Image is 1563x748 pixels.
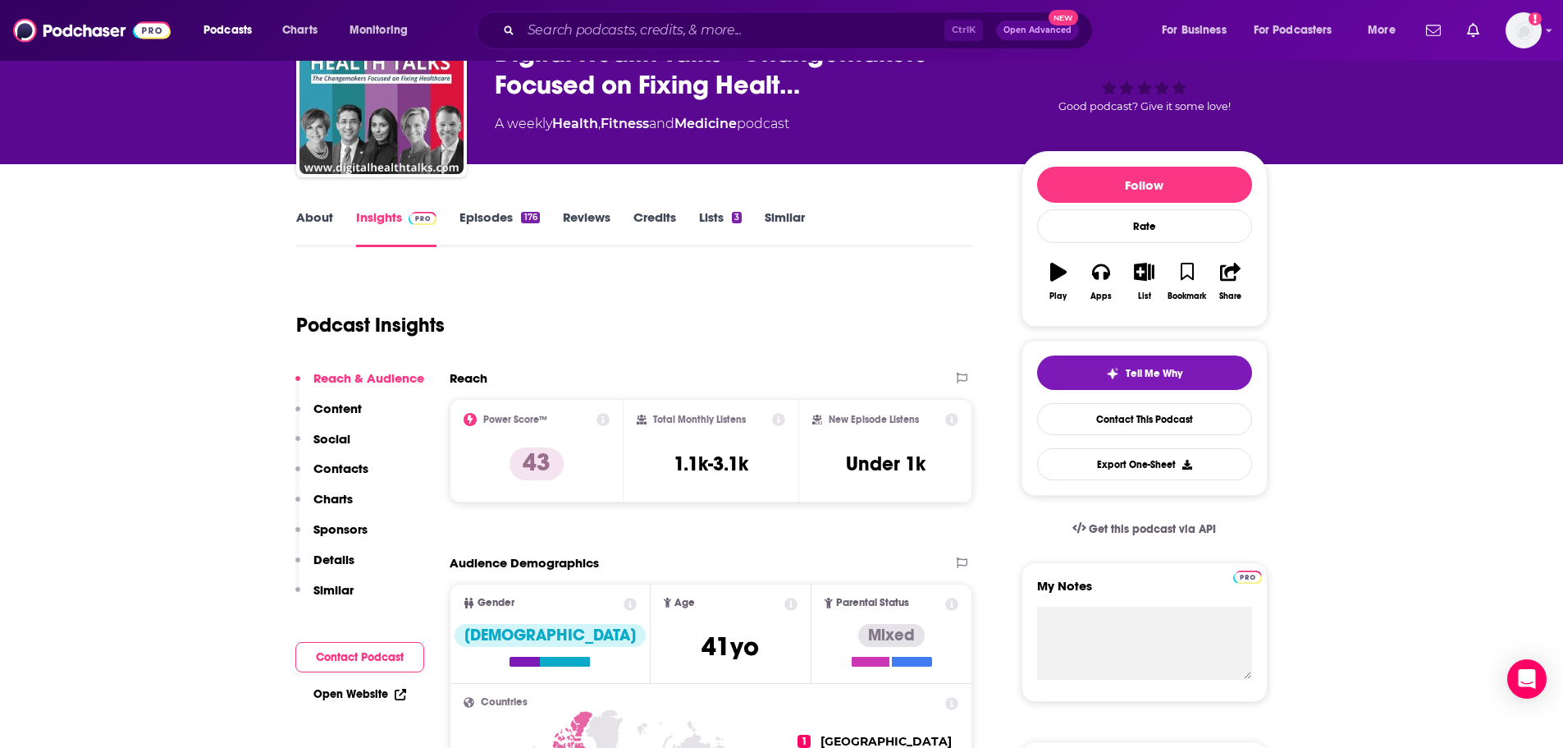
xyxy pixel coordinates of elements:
[1003,26,1072,34] span: Open Advanced
[563,209,610,247] a: Reviews
[1162,19,1227,42] span: For Business
[521,212,539,223] div: 176
[481,697,528,708] span: Countries
[1021,21,1268,123] div: 43Good podcast? Give it some love!
[272,17,327,44] a: Charts
[313,552,354,567] p: Details
[1507,659,1547,699] div: Open Intercom Messenger
[313,521,368,537] p: Sponsors
[1106,367,1119,380] img: tell me why sparkle
[313,370,424,386] p: Reach & Audience
[1037,356,1252,390] button: tell me why sparkleTell Me Why
[674,452,748,476] h3: 1.1k-3.1k
[1529,12,1542,25] svg: Add a profile image
[633,209,676,247] a: Credits
[1254,19,1332,42] span: For Podcasters
[313,582,354,598] p: Similar
[1506,12,1542,48] img: User Profile
[1037,578,1252,607] label: My Notes
[313,401,362,416] p: Content
[296,313,445,337] h1: Podcast Insights
[313,687,406,701] a: Open Website
[829,414,919,425] h2: New Episode Listens
[510,447,564,480] p: 43
[846,452,925,476] h3: Under 1k
[1150,17,1247,44] button: open menu
[944,20,983,41] span: Ctrl K
[1233,571,1262,584] img: Podchaser Pro
[1037,167,1252,203] button: Follow
[491,11,1108,49] div: Search podcasts, credits, & more...
[601,116,649,131] a: Fitness
[1059,509,1230,549] a: Get this podcast via API
[1219,291,1241,301] div: Share
[350,19,408,42] span: Monitoring
[1506,12,1542,48] span: Logged in as aridings
[295,642,424,672] button: Contact Podcast
[1368,19,1396,42] span: More
[674,598,695,608] span: Age
[338,17,429,44] button: open menu
[797,735,811,748] span: 1
[459,209,539,247] a: Episodes176
[1049,291,1067,301] div: Play
[295,461,368,491] button: Contacts
[1506,12,1542,48] button: Show profile menu
[1166,252,1209,311] button: Bookmark
[299,10,464,174] img: Digital Health Talks - Changemakers Focused on Fixing Healthcare
[1037,209,1252,243] div: Rate
[295,491,353,521] button: Charts
[702,631,759,663] span: 41 yo
[1037,252,1080,311] button: Play
[1419,16,1447,44] a: Show notifications dropdown
[295,552,354,582] button: Details
[552,116,598,131] a: Health
[495,114,789,134] div: A weekly podcast
[409,212,437,225] img: Podchaser Pro
[313,431,350,447] p: Social
[13,15,171,46] img: Podchaser - Follow, Share and Rate Podcasts
[1090,291,1112,301] div: Apps
[1209,252,1251,311] button: Share
[295,431,350,461] button: Social
[295,521,368,552] button: Sponsors
[356,209,437,247] a: InsightsPodchaser Pro
[699,209,742,247] a: Lists3
[732,212,742,223] div: 3
[1058,100,1231,112] span: Good podcast? Give it some love!
[1243,17,1356,44] button: open menu
[1138,291,1151,301] div: List
[1356,17,1416,44] button: open menu
[836,598,909,608] span: Parental Status
[1126,367,1182,380] span: Tell Me Why
[1168,291,1206,301] div: Bookmark
[674,116,737,131] a: Medicine
[313,491,353,507] p: Charts
[192,17,273,44] button: open menu
[295,370,424,401] button: Reach & Audience
[1122,252,1165,311] button: List
[521,17,944,44] input: Search podcasts, credits, & more...
[483,414,547,425] h2: Power Score™
[295,401,362,431] button: Content
[1037,448,1252,480] button: Export One-Sheet
[1460,16,1486,44] a: Show notifications dropdown
[313,461,368,476] p: Contacts
[282,19,318,42] span: Charts
[1089,522,1216,536] span: Get this podcast via API
[649,116,674,131] span: and
[653,414,746,425] h2: Total Monthly Listens
[1080,252,1122,311] button: Apps
[450,555,599,571] h2: Audience Demographics
[295,582,354,613] button: Similar
[1233,568,1262,584] a: Pro website
[1049,10,1078,25] span: New
[996,21,1079,40] button: Open AdvancedNew
[455,624,646,647] div: [DEMOGRAPHIC_DATA]
[296,209,333,247] a: About
[450,370,487,386] h2: Reach
[598,116,601,131] span: ,
[203,19,252,42] span: Podcasts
